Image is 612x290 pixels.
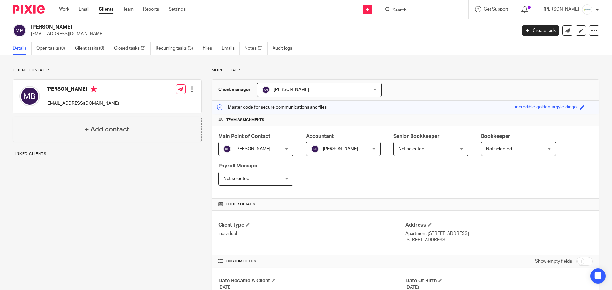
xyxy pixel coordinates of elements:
[13,5,45,14] img: Pixie
[218,278,405,284] h4: Date Became A Client
[85,124,129,134] h4: + Add contact
[311,145,319,153] img: svg%3E
[218,87,251,93] h3: Client manager
[31,24,416,31] h2: [PERSON_NAME]
[114,42,151,55] a: Closed tasks (3)
[582,4,592,15] img: Infinity%20Logo%20with%20Whitespace%20.png
[226,117,264,123] span: Team assignments
[226,202,255,207] span: Other details
[218,163,258,168] span: Payroll Manager
[481,134,510,139] span: Bookkeeper
[123,6,134,12] a: Team
[13,68,202,73] p: Client contacts
[218,230,405,237] p: Individual
[274,88,309,92] span: [PERSON_NAME]
[203,42,217,55] a: Files
[218,259,405,264] h4: CUSTOM FIELDS
[393,134,440,139] span: Senior Bookkeeper
[218,222,405,229] h4: Client type
[13,24,26,37] img: svg%3E
[79,6,89,12] a: Email
[405,222,593,229] h4: Address
[398,147,424,151] span: Not selected
[13,42,32,55] a: Details
[143,6,159,12] a: Reports
[99,6,113,12] a: Clients
[223,176,249,181] span: Not selected
[484,7,508,11] span: Get Support
[262,86,270,94] img: svg%3E
[46,86,119,94] h4: [PERSON_NAME]
[169,6,186,12] a: Settings
[392,8,449,13] input: Search
[405,285,419,290] span: [DATE]
[13,152,202,157] p: Linked clients
[244,42,268,55] a: Notes (0)
[544,6,579,12] p: [PERSON_NAME]
[19,86,40,106] img: svg%3E
[223,145,231,153] img: svg%3E
[273,42,297,55] a: Audit logs
[31,31,513,37] p: [EMAIL_ADDRESS][DOMAIN_NAME]
[522,25,559,36] a: Create task
[405,237,593,243] p: [STREET_ADDRESS]
[218,285,232,290] span: [DATE]
[405,278,593,284] h4: Date Of Birth
[59,6,69,12] a: Work
[218,134,270,139] span: Main Point of Contact
[486,147,512,151] span: Not selected
[91,86,97,92] i: Primary
[405,230,593,237] p: Apartment [STREET_ADDRESS]
[212,68,599,73] p: More details
[222,42,240,55] a: Emails
[46,100,119,107] p: [EMAIL_ADDRESS][DOMAIN_NAME]
[75,42,109,55] a: Client tasks (0)
[323,147,358,151] span: [PERSON_NAME]
[235,147,270,151] span: [PERSON_NAME]
[156,42,198,55] a: Recurring tasks (3)
[217,104,327,110] p: Master code for secure communications and files
[36,42,70,55] a: Open tasks (0)
[306,134,334,139] span: Accountant
[535,258,572,265] label: Show empty fields
[515,104,577,111] div: incredible-golden-argyle-dingo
